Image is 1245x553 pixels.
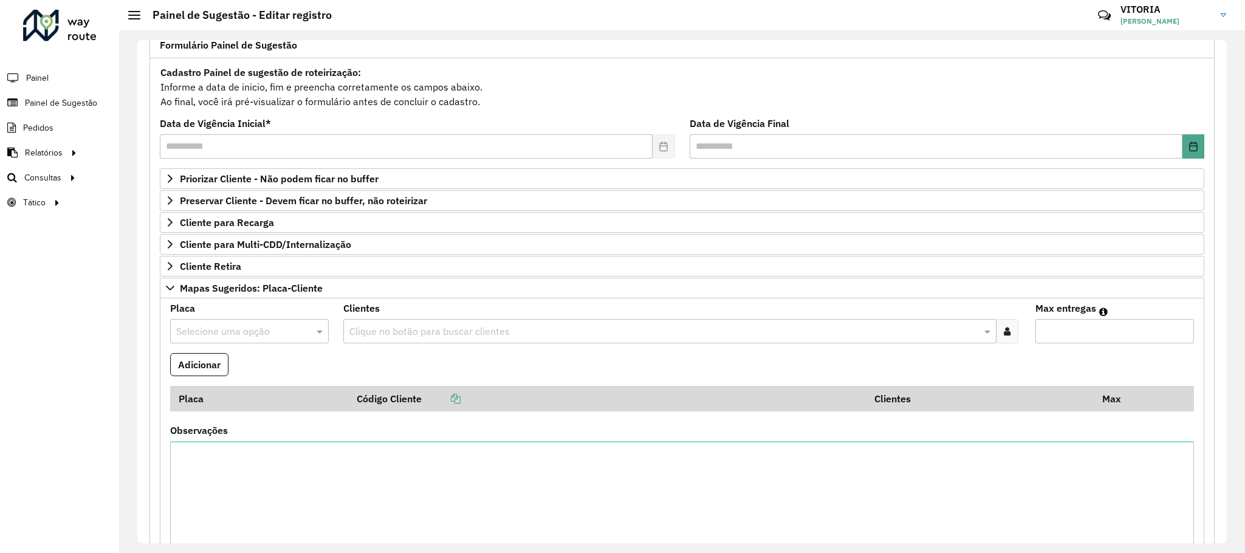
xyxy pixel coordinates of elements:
[349,386,866,411] th: Código Cliente
[180,174,379,184] span: Priorizar Cliente - Não podem ficar no buffer
[160,256,1204,276] a: Cliente Retira
[25,146,63,159] span: Relatórios
[160,66,361,78] strong: Cadastro Painel de sugestão de roteirização:
[160,278,1204,298] a: Mapas Sugeridos: Placa-Cliente
[23,196,46,209] span: Tático
[160,234,1204,255] a: Cliente para Multi-CDD/Internalização
[1035,301,1096,315] label: Max entregas
[866,386,1094,411] th: Clientes
[180,218,274,227] span: Cliente para Recarga
[1094,386,1142,411] th: Max
[1099,307,1108,317] em: Máximo de clientes que serão colocados na mesma rota com os clientes informados
[160,212,1204,233] a: Cliente para Recarga
[422,393,461,405] a: Copiar
[1120,16,1212,27] span: [PERSON_NAME]
[160,190,1204,211] a: Preservar Cliente - Devem ficar no buffer, não roteirizar
[170,423,228,438] label: Observações
[1120,4,1212,15] h3: VITORIA
[180,261,241,271] span: Cliente Retira
[170,301,195,315] label: Placa
[180,196,427,205] span: Preservar Cliente - Devem ficar no buffer, não roteirizar
[26,72,49,84] span: Painel
[180,283,323,293] span: Mapas Sugeridos: Placa-Cliente
[25,97,97,109] span: Painel de Sugestão
[24,171,61,184] span: Consultas
[170,353,228,376] button: Adicionar
[180,239,351,249] span: Cliente para Multi-CDD/Internalização
[343,301,380,315] label: Clientes
[170,386,349,411] th: Placa
[23,122,53,134] span: Pedidos
[1182,134,1204,159] button: Choose Date
[690,116,789,131] label: Data de Vigência Final
[140,9,332,22] h2: Painel de Sugestão - Editar registro
[160,40,297,50] span: Formulário Painel de Sugestão
[1091,2,1117,29] a: Contato Rápido
[160,168,1204,189] a: Priorizar Cliente - Não podem ficar no buffer
[160,116,271,131] label: Data de Vigência Inicial
[160,64,1204,109] div: Informe a data de inicio, fim e preencha corretamente os campos abaixo. Ao final, você irá pré-vi...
